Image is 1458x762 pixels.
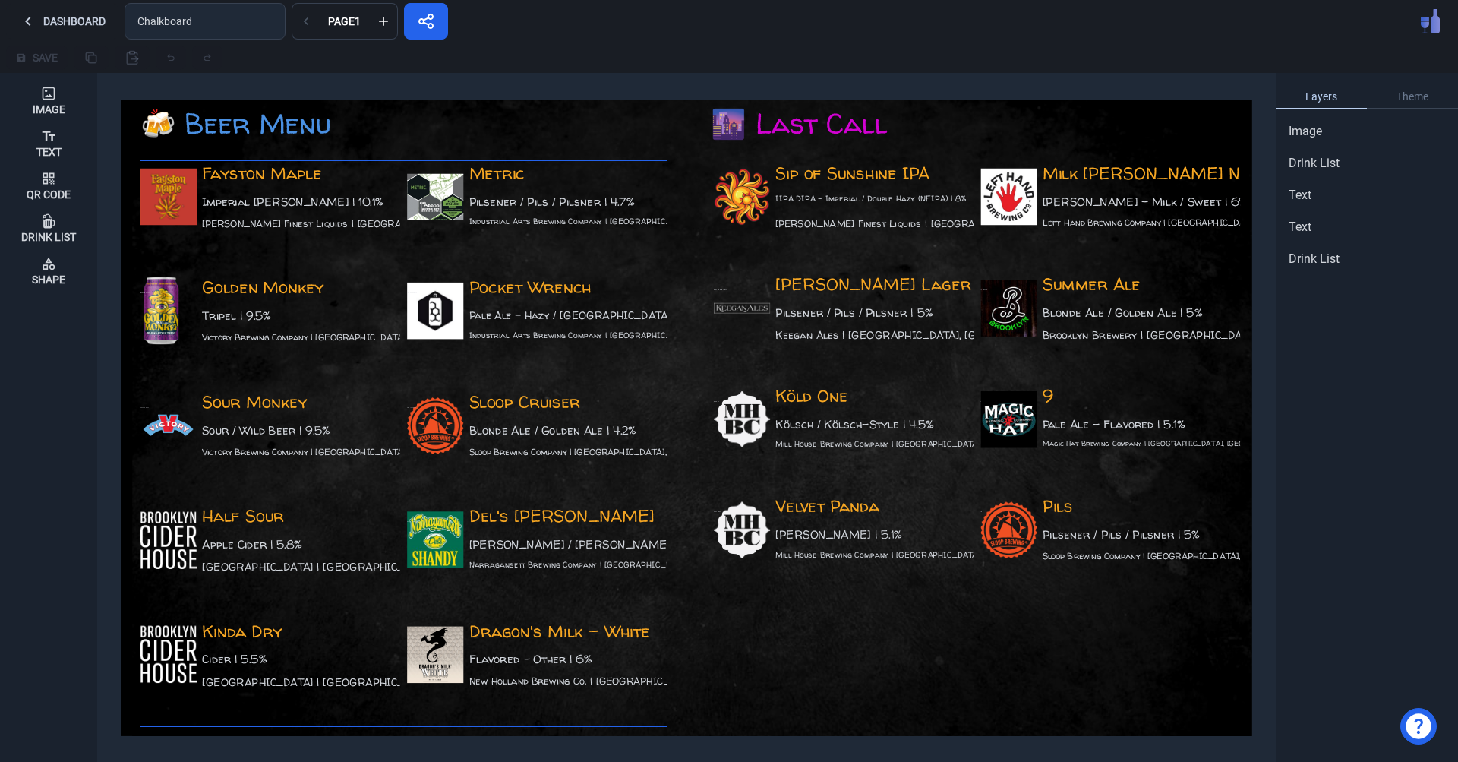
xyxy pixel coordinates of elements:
div: Drink List [21,232,76,242]
button: Drink List [6,207,91,249]
div: 🌆 Last Call [712,103,1212,147]
button: Qr Code [6,164,91,207]
button: Page1 [319,3,370,40]
div: Shape [32,274,65,285]
button: Text [6,122,91,164]
div: Qr Code [27,189,71,200]
button: Dashboard [6,3,118,40]
span: Text [1289,186,1311,204]
a: Theme [1367,85,1458,109]
span: Drink List [1289,250,1340,268]
img: Pub Menu [1421,9,1440,33]
div: Image [33,104,65,115]
span: Image [1289,122,1322,141]
span: Drink List [1289,154,1340,172]
span: Text [1289,218,1311,236]
div: Text [36,147,62,157]
a: Layers [1276,85,1367,109]
button: Image [6,79,91,122]
div: 🍻 Beer Menu [140,103,641,147]
button: Shape [6,249,91,292]
div: Page 1 [325,16,364,27]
